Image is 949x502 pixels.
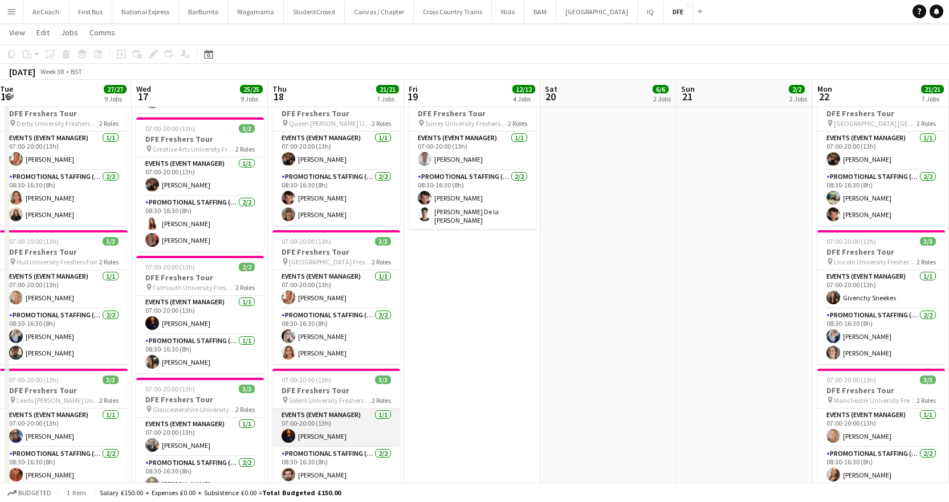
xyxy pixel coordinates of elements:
a: Jobs [56,25,83,40]
span: 07:00-20:00 (13h) [282,237,331,246]
h3: DFE Freshers Tour [272,108,400,119]
app-card-role: Promotional Staffing (Brand Ambassadors)2/208:30-16:30 (8h)[PERSON_NAME][PERSON_NAME] De la [PERS... [409,170,536,229]
span: Gloucestershire University Freshers Fair [153,405,235,414]
div: 2 Jobs [789,95,807,103]
span: Surrey University Freshers Fair [425,119,508,128]
span: Derby University Freshers Fair [17,119,99,128]
span: 12/12 [512,85,535,93]
span: 2 Roles [508,119,527,128]
app-card-role: Events (Event Manager)1/107:00-20:00 (13h)[PERSON_NAME] [272,409,400,447]
span: 20 [543,90,557,103]
div: 7 Jobs [922,95,943,103]
button: [GEOGRAPHIC_DATA] [556,1,638,23]
h3: DFE Freshers Tour [817,108,945,119]
span: Wed [136,84,151,94]
span: 2 Roles [99,258,119,266]
h3: DFE Freshers Tour [136,272,264,283]
button: Wagamama [228,1,284,23]
span: 2 Roles [917,258,936,266]
span: 22 [816,90,832,103]
h3: DFE Freshers Tour [272,385,400,395]
span: Fri [409,84,418,94]
app-card-role: Promotional Staffing (Brand Ambassadors)2/208:30-16:30 (8h)[PERSON_NAME][PERSON_NAME] [136,196,264,251]
span: 2 Roles [99,119,119,128]
div: 9 Jobs [104,95,126,103]
app-card-role: Promotional Staffing (Brand Ambassadors)2/208:30-16:30 (8h)[PERSON_NAME][PERSON_NAME] [272,170,400,226]
span: Comms [89,27,115,38]
app-job-card: 07:00-20:00 (13h)3/3DFE Freshers Tour [GEOGRAPHIC_DATA] [GEOGRAPHIC_DATA] Freshers Fair2 RolesEve... [817,92,945,226]
span: 07:00-20:00 (13h) [145,124,195,133]
a: Comms [85,25,120,40]
app-job-card: 07:00-20:00 (13h)3/3DFE Freshers Tour Lincoln University Freshers Fair2 RolesEvents (Event Manage... [817,230,945,364]
span: 2 Roles [372,119,391,128]
span: 3/3 [920,237,936,246]
app-card-role: Events (Event Manager)1/107:00-20:00 (13h)[PERSON_NAME] [136,157,264,196]
app-job-card: 07:00-20:00 (13h)3/3DFE Freshers Tour [GEOGRAPHIC_DATA] Freshers Fair2 RolesEvents (Event Manager... [272,230,400,364]
a: Edit [32,25,54,40]
span: 07:00-20:00 (13h) [9,237,59,246]
span: 2 Roles [235,405,255,414]
button: DFE [663,1,693,23]
app-card-role: Events (Event Manager)1/107:00-20:00 (13h)[PERSON_NAME] [409,132,536,170]
app-card-role: Promotional Staffing (Brand Ambassadors)2/208:30-16:30 (8h)[PERSON_NAME][PERSON_NAME] [817,309,945,364]
span: 07:00-20:00 (13h) [145,263,195,271]
span: 07:00-20:00 (13h) [826,237,876,246]
div: 2 Jobs [653,95,671,103]
span: 21/21 [376,85,399,93]
div: 07:00-20:00 (13h)3/3DFE Freshers Tour Creative Arts University Freshers Fair2 RolesEvents (Event ... [136,117,264,251]
app-job-card: 07:00-20:00 (13h)3/3DFE Freshers Tour Surrey University Freshers Fair2 RolesEvents (Event Manager... [409,92,536,229]
span: 2 Roles [235,145,255,153]
span: Mon [817,84,832,94]
app-card-role: Events (Event Manager)1/107:00-20:00 (13h)[PERSON_NAME] [136,296,264,334]
div: BST [71,67,82,76]
h3: DFE Freshers Tour [136,394,264,405]
span: Week 38 [38,67,66,76]
span: Total Budgeted £150.00 [262,488,341,497]
h3: DFE Freshers Tour [272,247,400,257]
span: Sun [681,84,695,94]
app-card-role: Events (Event Manager)1/107:00-20:00 (13h)[PERSON_NAME] [272,132,400,170]
span: Manchester University Freshers Fair [834,396,917,405]
div: 7 Jobs [377,95,398,103]
button: National Express [112,1,179,23]
span: [GEOGRAPHIC_DATA] [GEOGRAPHIC_DATA] Freshers Fair [834,119,917,128]
span: 3/3 [920,376,936,384]
span: 2 Roles [235,283,255,292]
app-card-role: Events (Event Manager)1/107:00-20:00 (13h)[PERSON_NAME] [817,409,945,447]
span: 07:00-20:00 (13h) [282,376,331,384]
span: 19 [407,90,418,103]
app-card-role: Events (Event Manager)1/107:00-20:00 (13h)Givenchy Sneekes [817,270,945,309]
span: Edit [36,27,50,38]
button: BarBurrito [179,1,228,23]
div: 9 Jobs [241,95,262,103]
span: 07:00-20:00 (13h) [145,385,195,393]
h3: DFE Freshers Tour [409,108,536,119]
span: 25/25 [240,85,263,93]
span: 2 Roles [372,396,391,405]
span: Lincoln University Freshers Fair [834,258,917,266]
button: Nido [492,1,524,23]
span: 2 Roles [917,396,936,405]
span: 07:00-20:00 (13h) [826,376,876,384]
span: 17 [135,90,151,103]
span: 3/3 [239,124,255,133]
div: [DATE] [9,66,35,77]
span: Creative Arts University Freshers Fair [153,145,235,153]
app-card-role: Events (Event Manager)1/107:00-20:00 (13h)[PERSON_NAME] [817,132,945,170]
app-card-role: Events (Event Manager)1/107:00-20:00 (13h)[PERSON_NAME] [136,418,264,456]
h3: DFE Freshers Tour [817,385,945,395]
h3: DFE Freshers Tour [136,134,264,144]
button: First Bus [69,1,112,23]
button: Budgeted [6,487,53,499]
button: AirCoach [23,1,69,23]
span: 6/6 [653,85,669,93]
button: StudentCrowd [284,1,345,23]
span: 07:00-20:00 (13h) [9,376,59,384]
span: Falmouth University Freshers Fair [153,283,235,292]
span: Thu [272,84,287,94]
app-card-role: Promotional Staffing (Brand Ambassadors)2/208:30-16:30 (8h)[PERSON_NAME][PERSON_NAME] [272,309,400,364]
span: Sat [545,84,557,94]
span: 21 [679,90,695,103]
